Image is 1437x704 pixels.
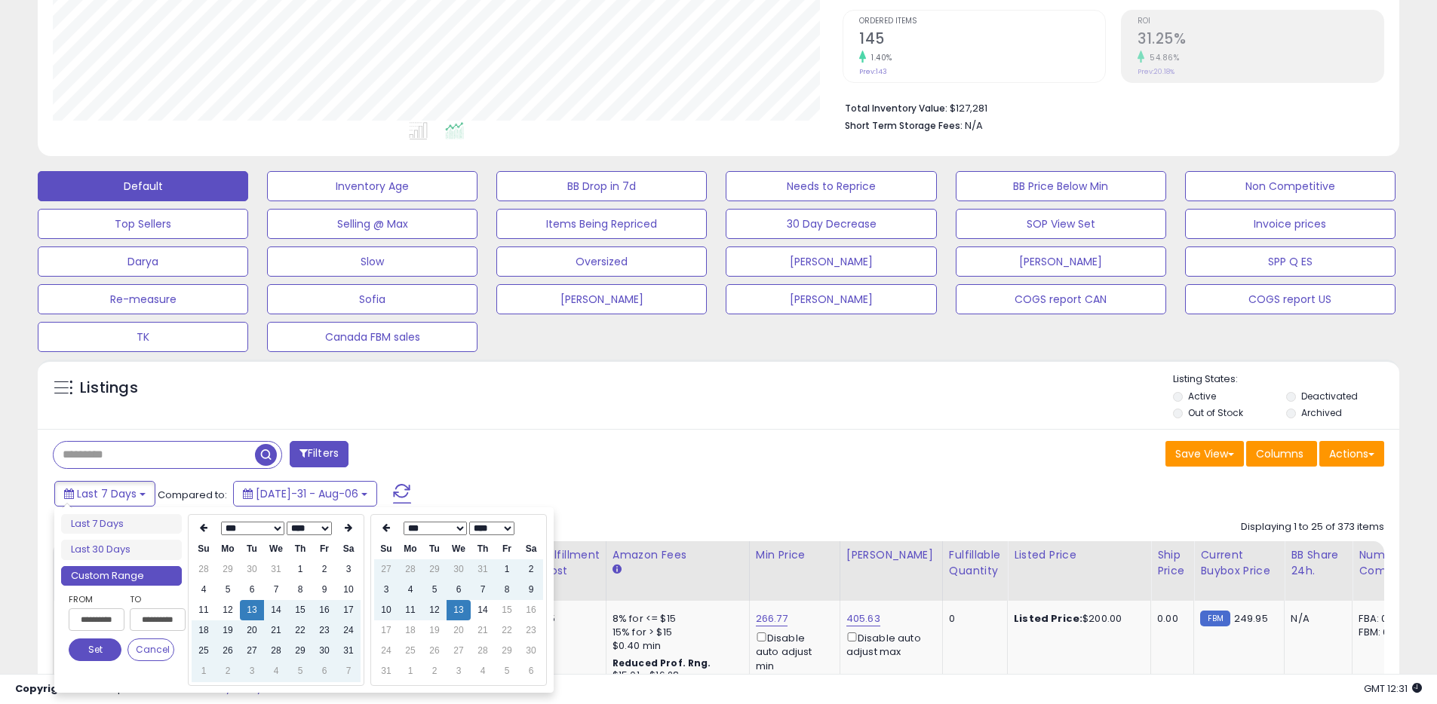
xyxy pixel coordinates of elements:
[1185,284,1396,314] button: COGS report US
[267,246,477,277] button: Slow
[398,539,422,559] th: Mo
[949,612,996,626] div: 0
[288,600,312,620] td: 15
[61,540,182,560] li: Last 30 Days
[1359,612,1408,626] div: FBA: 0
[846,629,931,659] div: Disable auto adjust max
[240,539,264,559] th: Tu
[398,661,422,681] td: 1
[1014,547,1144,563] div: Listed Price
[965,118,983,133] span: N/A
[519,559,543,580] td: 2
[1359,547,1414,579] div: Num of Comp.
[949,547,1001,579] div: Fulfillable Quantity
[422,580,447,600] td: 5
[80,378,138,399] h5: Listings
[312,559,336,580] td: 2
[613,612,738,626] div: 8% for <= $15
[471,580,495,600] td: 7
[1138,30,1383,51] h2: 31.25%
[77,486,137,501] span: Last 7 Days
[336,539,361,559] th: Sa
[192,559,216,580] td: 28
[312,661,336,681] td: 6
[216,539,240,559] th: Mo
[1188,390,1216,403] label: Active
[312,539,336,559] th: Fr
[192,600,216,620] td: 11
[374,600,398,620] td: 10
[1291,612,1340,626] div: N/A
[1157,547,1187,579] div: Ship Price
[495,580,519,600] td: 8
[519,661,543,681] td: 6
[398,580,422,600] td: 4
[336,600,361,620] td: 17
[1301,406,1342,419] label: Archived
[1364,681,1422,696] span: 2025-08-14 12:31 GMT
[374,661,398,681] td: 31
[264,580,288,600] td: 7
[496,284,707,314] button: [PERSON_NAME]
[240,600,264,620] td: 13
[158,488,227,502] span: Compared to:
[447,600,471,620] td: 13
[471,620,495,641] td: 21
[267,209,477,239] button: Selling @ Max
[471,641,495,661] td: 28
[1185,171,1396,201] button: Non Competitive
[447,580,471,600] td: 6
[127,638,174,661] button: Cancel
[374,539,398,559] th: Su
[240,620,264,641] td: 20
[447,661,471,681] td: 3
[312,580,336,600] td: 9
[38,171,248,201] button: Default
[519,620,543,641] td: 23
[38,209,248,239] button: Top Sellers
[267,171,477,201] button: Inventory Age
[845,98,1373,116] li: $127,281
[1246,441,1317,467] button: Columns
[422,661,447,681] td: 2
[756,611,788,626] a: 266.77
[496,171,707,201] button: BB Drop in 7d
[312,641,336,661] td: 30
[542,547,600,579] div: Fulfillment Cost
[859,67,887,76] small: Prev: 143
[374,641,398,661] td: 24
[192,580,216,600] td: 4
[726,209,936,239] button: 30 Day Decrease
[312,620,336,641] td: 23
[1157,612,1182,626] div: 0.00
[216,580,240,600] td: 5
[264,600,288,620] td: 14
[192,661,216,681] td: 1
[447,559,471,580] td: 30
[336,580,361,600] td: 10
[613,563,622,577] small: Amazon Fees.
[61,514,182,534] li: Last 7 Days
[1185,209,1396,239] button: Invoice prices
[613,547,743,563] div: Amazon Fees
[374,580,398,600] td: 3
[216,600,240,620] td: 12
[69,592,121,607] label: From
[256,486,358,501] span: [DATE]-31 - Aug-06
[495,641,519,661] td: 29
[192,620,216,641] td: 18
[374,559,398,580] td: 27
[216,559,240,580] td: 29
[267,322,477,352] button: Canada FBM sales
[233,481,377,507] button: [DATE]-31 - Aug-06
[613,639,738,653] div: $0.40 min
[1256,446,1303,461] span: Columns
[471,539,495,559] th: Th
[447,641,471,661] td: 27
[1144,52,1179,63] small: 54.86%
[216,641,240,661] td: 26
[726,246,936,277] button: [PERSON_NAME]
[264,539,288,559] th: We
[496,246,707,277] button: Oversized
[845,119,963,132] b: Short Term Storage Fees:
